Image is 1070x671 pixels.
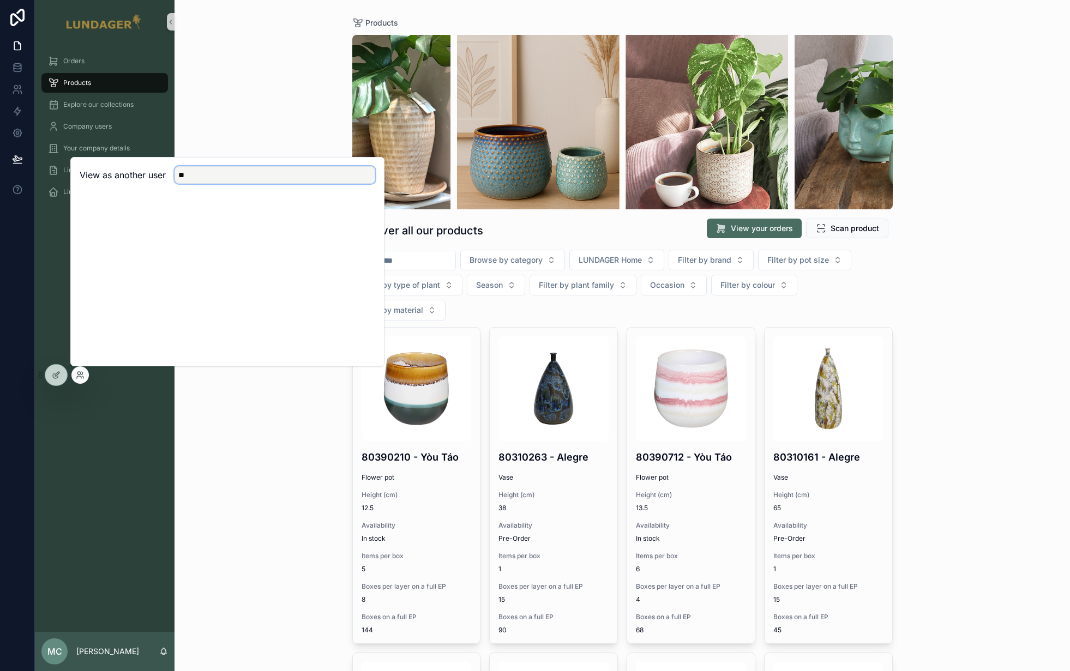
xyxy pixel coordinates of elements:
span: Flower pot [636,473,746,482]
span: Filter by pot size [767,255,829,265]
h4: 80310263 - Alegre [498,450,609,464]
div: scrollable content [35,44,175,216]
span: Boxes per layer on a full EP [498,582,609,591]
span: Availability [773,521,883,530]
span: 38 [498,504,609,512]
h1: Discover all our products [352,223,483,238]
img: 80390712.jpg [636,336,746,441]
a: Orders [41,51,168,71]
span: Line items [63,166,95,174]
p: [PERSON_NAME] [76,646,139,657]
span: MC [47,645,62,658]
h4: 80310161 - Alegre [773,450,883,464]
h4: 80390712 - Yòu Táo [636,450,746,464]
span: Pre-Order [773,534,883,543]
span: Boxes on a full EP [636,613,746,621]
span: Items per box [498,552,609,560]
button: Select Button [569,250,664,270]
span: Vase [498,473,609,482]
span: 4 [636,595,746,604]
span: Filter by type of plant [362,280,440,291]
span: 65 [773,504,883,512]
span: 1 [773,565,883,573]
span: Boxes on a full EP [362,613,472,621]
span: Availability [636,521,746,530]
span: Pre-Order [498,534,609,543]
button: Select Button [467,275,525,295]
button: Select Button [758,250,851,270]
span: Availability [362,521,472,530]
a: Products [352,17,398,28]
button: Select Button [711,275,797,295]
span: Your company details [63,144,130,153]
span: Orders [63,57,85,65]
span: Items per box [773,552,883,560]
span: Items per box [636,552,746,560]
a: 80390210.jpg80390210 - Yòu TáoFlower potHeight (cm)12.5AvailabilityIn stockItems per box5Boxes pe... [352,327,481,644]
img: 80310161.jpg [773,336,883,441]
a: Line items [41,160,168,180]
span: 13.5 [636,504,746,512]
span: Items per box [362,552,472,560]
span: 15 [773,595,883,604]
span: 15 [498,595,609,604]
span: 6 [636,565,746,573]
a: 80310161.jpg80310161 - AlegreVaseHeight (cm)65AvailabilityPre-OrderItems per box1Boxes per layer ... [764,327,893,644]
span: 68 [636,626,746,634]
a: 80390712.jpg80390712 - Yòu TáoFlower potHeight (cm)13.5AvailabilityIn stockItems per box6Boxes pe... [627,327,755,644]
span: Height (cm) [636,491,746,499]
img: 80390210.jpg [362,336,472,441]
a: Line items single view [41,182,168,202]
span: Flower pot [362,473,472,482]
span: 12.5 [362,504,472,512]
h2: View as another user [80,168,166,182]
span: 1 [498,565,609,573]
a: 80310263.jpg80310263 - AlegreVaseHeight (cm)38AvailabilityPre-OrderItems per box1Boxes per layer ... [489,327,618,644]
img: 80310263.jpg [498,336,609,441]
span: 90 [498,626,609,634]
span: 144 [362,626,472,634]
a: Your company details [41,138,168,158]
button: View your orders [707,219,802,238]
span: 5 [362,565,472,573]
span: Availability [498,521,609,530]
span: Products [365,17,398,28]
img: App logo [65,13,143,31]
button: Select Button [641,275,707,295]
span: Filter by material [362,305,423,316]
span: In stock [636,534,746,543]
span: Company users [63,122,112,131]
span: Boxes on a full EP [773,613,883,621]
a: Explore our collections [41,95,168,114]
span: Products [63,78,91,87]
span: Scan product [831,223,879,234]
span: Vase [773,473,883,482]
span: LUNDAGER Home [579,255,642,265]
span: 8 [362,595,472,604]
span: Height (cm) [773,491,883,499]
button: Select Button [352,300,446,321]
button: Select Button [530,275,636,295]
span: View your orders [731,223,793,234]
span: Height (cm) [498,491,609,499]
button: Select Button [460,250,565,270]
span: Boxes on a full EP [498,613,609,621]
span: Filter by brand [678,255,731,265]
span: Boxes per layer on a full EP [636,582,746,591]
span: Line items single view [63,188,131,196]
h4: 80390210 - Yòu Táo [362,450,472,464]
a: Company users [41,117,168,136]
button: Select Button [352,275,462,295]
span: Boxes per layer on a full EP [362,582,472,591]
span: 45 [773,626,883,634]
span: Filter by plant family [539,280,614,291]
span: Boxes per layer on a full EP [773,582,883,591]
button: Select Button [669,250,754,270]
span: Browse by category [470,255,543,265]
span: In stock [362,534,472,543]
span: Explore our collections [63,100,134,109]
span: Height (cm) [362,491,472,499]
span: Season [476,280,503,291]
button: Scan product [806,219,888,238]
span: Occasion [650,280,684,291]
